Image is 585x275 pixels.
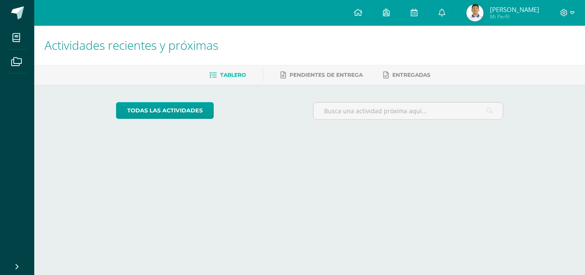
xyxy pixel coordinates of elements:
[116,102,214,119] a: todas las Actividades
[313,103,503,119] input: Busca una actividad próxima aquí...
[209,68,246,82] a: Tablero
[220,72,246,78] span: Tablero
[466,4,484,21] img: 4502e44e7facb15acdb95e521c10be2b.png
[45,37,218,53] span: Actividades recientes y próximas
[290,72,363,78] span: Pendientes de entrega
[383,68,430,82] a: Entregadas
[490,13,539,20] span: Mi Perfil
[490,5,539,14] span: [PERSON_NAME]
[392,72,430,78] span: Entregadas
[281,68,363,82] a: Pendientes de entrega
